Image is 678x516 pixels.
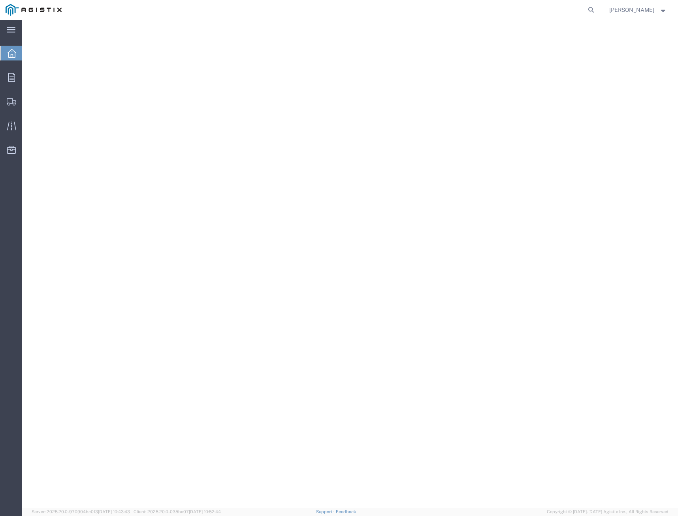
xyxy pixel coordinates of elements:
a: Feedback [336,509,356,514]
iframe: FS Legacy Container [22,20,678,508]
span: [DATE] 10:43:43 [98,509,130,514]
a: Support [316,509,336,514]
img: logo [6,4,62,16]
button: [PERSON_NAME] [609,5,667,15]
span: [DATE] 10:52:44 [189,509,221,514]
span: Client: 2025.20.0-035ba07 [134,509,221,514]
span: Server: 2025.20.0-970904bc0f3 [32,509,130,514]
span: Leilani Castellanos [609,6,654,14]
span: Copyright © [DATE]-[DATE] Agistix Inc., All Rights Reserved [547,508,669,515]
